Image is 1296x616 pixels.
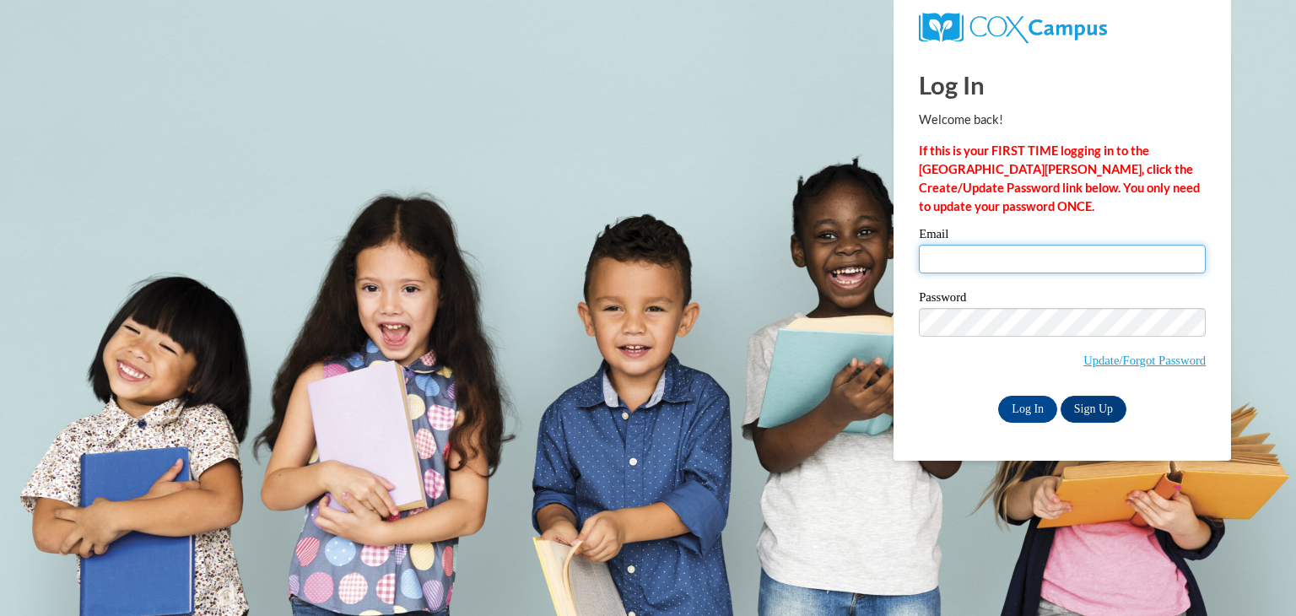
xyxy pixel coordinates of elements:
p: Welcome back! [919,111,1206,129]
a: COX Campus [919,19,1107,34]
label: Email [919,228,1206,245]
h1: Log In [919,68,1206,102]
a: Sign Up [1061,396,1126,423]
label: Password [919,291,1206,308]
strong: If this is your FIRST TIME logging in to the [GEOGRAPHIC_DATA][PERSON_NAME], click the Create/Upd... [919,143,1200,213]
img: COX Campus [919,13,1107,43]
a: Update/Forgot Password [1083,354,1206,367]
input: Log In [998,396,1057,423]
